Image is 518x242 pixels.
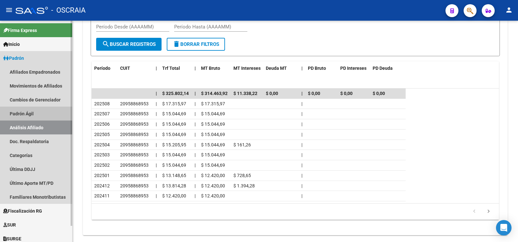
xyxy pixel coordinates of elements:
[233,91,257,96] span: $ 11.338,22
[496,220,512,236] div: Open Intercom Messenger
[195,66,196,71] span: |
[301,183,302,188] span: |
[201,193,225,198] span: $ 12.420,00
[120,142,149,147] span: 20958868953
[195,193,196,198] span: |
[301,111,302,116] span: |
[162,183,186,188] span: $ 13.814,28
[156,163,157,168] span: |
[162,101,186,106] span: $ 17.315,97
[120,66,130,71] span: CUIT
[301,66,303,71] span: |
[102,40,110,48] mat-icon: search
[94,163,110,168] span: 202502
[233,66,261,71] span: MT Intereses
[156,101,157,106] span: |
[120,152,149,157] span: 20958868953
[195,173,196,178] span: |
[231,61,263,75] datatable-header-cell: MT Intereses
[173,41,219,47] span: Borrar Filtros
[3,41,20,48] span: Inicio
[120,121,149,127] span: 20958868953
[120,163,149,168] span: 20958868953
[156,91,157,96] span: |
[301,121,302,127] span: |
[201,101,225,106] span: $ 17.315,97
[195,121,196,127] span: |
[120,101,149,106] span: 20958868953
[94,111,110,116] span: 202507
[301,163,302,168] span: |
[201,173,225,178] span: $ 12.420,00
[162,132,186,137] span: $ 15.044,69
[301,152,302,157] span: |
[167,38,225,51] button: Borrar Filtros
[162,152,186,157] span: $ 15.044,69
[156,121,157,127] span: |
[301,193,302,198] span: |
[201,183,225,188] span: $ 12.420,00
[340,66,366,71] span: PD Intereses
[201,66,220,71] span: MT Bruto
[195,163,196,168] span: |
[301,91,303,96] span: |
[162,193,186,198] span: $ 12.420,00
[162,142,186,147] span: $ 15.205,95
[94,121,110,127] span: 202506
[162,111,186,116] span: $ 15.044,69
[468,208,480,215] a: go to previous page
[156,66,157,71] span: |
[201,132,225,137] span: $ 15.044,69
[156,193,157,198] span: |
[338,61,370,75] datatable-header-cell: PD Intereses
[305,61,338,75] datatable-header-cell: PD Bruto
[118,61,153,75] datatable-header-cell: CUIT
[192,61,198,75] datatable-header-cell: |
[373,66,393,71] span: PD Deuda
[156,132,157,137] span: |
[195,183,196,188] span: |
[94,66,110,71] span: Período
[301,142,302,147] span: |
[266,66,287,71] span: Deuda MT
[156,152,157,157] span: |
[195,111,196,116] span: |
[482,208,495,215] a: go to next page
[120,132,149,137] span: 20958868953
[266,91,278,96] span: $ 0,00
[201,142,225,147] span: $ 15.044,69
[3,207,42,215] span: Fiscalización RG
[3,27,37,34] span: Firma Express
[96,38,162,51] button: Buscar Registros
[195,91,196,96] span: |
[201,152,225,157] span: $ 15.044,69
[201,91,228,96] span: $ 314.463,92
[162,121,186,127] span: $ 15.044,69
[94,173,110,178] span: 202501
[94,101,110,106] span: 202508
[120,111,149,116] span: 20958868953
[233,142,251,147] span: $ 161,26
[94,193,110,198] span: 202411
[195,152,196,157] span: |
[299,61,305,75] datatable-header-cell: |
[195,142,196,147] span: |
[505,6,513,14] mat-icon: person
[94,132,110,137] span: 202505
[120,193,149,198] span: 20958868953
[5,6,13,14] mat-icon: menu
[120,183,149,188] span: 20958868953
[153,61,160,75] datatable-header-cell: |
[301,173,302,178] span: |
[3,55,24,62] span: Padrón
[301,101,302,106] span: |
[201,121,225,127] span: $ 15.044,69
[162,163,186,168] span: $ 15.044,69
[162,66,180,71] span: Trf Total
[3,221,16,228] span: SUR
[120,173,149,178] span: 20958868953
[173,40,180,48] mat-icon: delete
[156,183,157,188] span: |
[94,183,110,188] span: 202412
[301,132,302,137] span: |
